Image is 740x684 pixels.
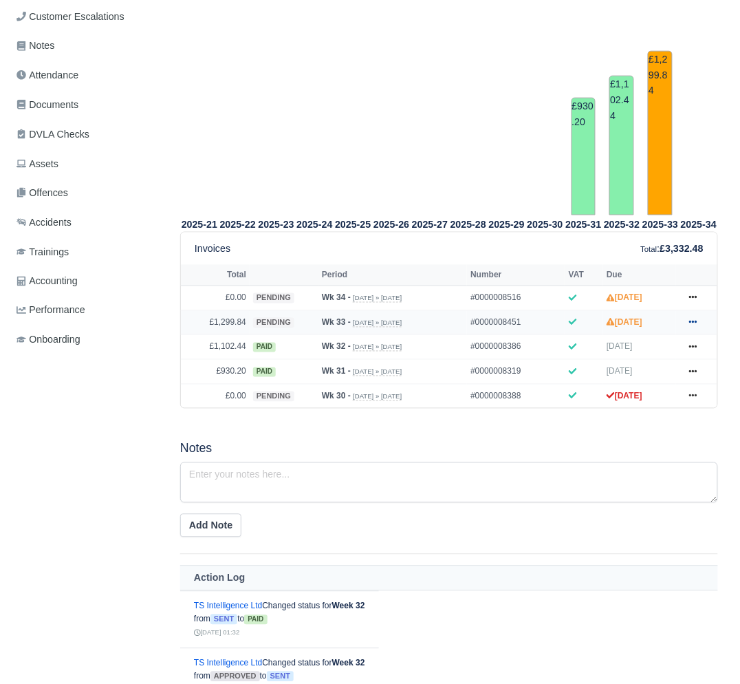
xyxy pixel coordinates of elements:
[17,244,69,260] span: Trainings
[253,318,294,328] span: pending
[353,295,402,303] small: [DATE] » [DATE]
[411,216,449,233] th: 2025-27
[467,384,565,408] td: #0000008388
[332,659,365,668] strong: Week 32
[253,343,276,352] span: paid
[11,92,164,118] a: Documents
[17,274,78,290] span: Accounting
[11,327,164,354] a: Onboarding
[641,241,704,257] div: :
[526,216,565,233] th: 2025-30
[607,342,633,352] span: [DATE]
[180,592,379,649] td: Changed status for from to
[353,343,402,352] small: [DATE] » [DATE]
[609,76,634,215] td: £1,102.44
[194,659,262,668] a: TS Intelligence Ltd
[253,293,294,303] span: pending
[648,51,673,215] td: £1,299.84
[219,216,257,233] th: 2025-22
[11,297,164,324] a: Performance
[11,209,164,236] a: Accidents
[181,335,250,360] td: £1,102.44
[322,392,351,401] strong: Wk 30 -
[11,151,164,178] a: Assets
[17,185,68,201] span: Offences
[318,265,467,286] th: Period
[17,127,89,142] span: DVLA Checks
[180,514,241,537] button: Add Note
[17,303,85,319] span: Performance
[679,216,718,233] th: 2025-34
[607,318,642,328] strong: [DATE]
[17,67,78,83] span: Attendance
[607,367,633,376] span: [DATE]
[11,62,164,89] a: Attendance
[607,293,642,303] strong: [DATE]
[467,335,565,360] td: #0000008386
[322,318,351,328] strong: Wk 33 -
[660,243,704,254] strong: £3,332.48
[17,215,72,231] span: Accidents
[488,216,526,233] th: 2025-29
[17,156,58,172] span: Assets
[322,367,351,376] strong: Wk 31 -
[11,121,164,148] a: DVLA Checks
[210,672,260,682] span: approved
[180,216,219,233] th: 2025-21
[603,265,676,286] th: Due
[267,672,294,682] span: sent
[607,392,642,401] strong: [DATE]
[296,216,334,233] th: 2025-24
[322,293,351,303] strong: Wk 34 -
[194,629,239,637] small: [DATE] 01:32
[257,216,296,233] th: 2025-23
[449,216,488,233] th: 2025-28
[372,216,411,233] th: 2025-26
[181,310,250,335] td: £1,299.84
[17,332,80,348] span: Onboarding
[572,98,596,215] td: £930.20
[353,393,402,401] small: [DATE] » [DATE]
[353,368,402,376] small: [DATE] » [DATE]
[353,319,402,328] small: [DATE] » [DATE]
[322,342,351,352] strong: Wk 32 -
[180,566,718,591] th: Action Log
[11,32,164,59] a: Notes
[467,360,565,385] td: #0000008319
[641,245,657,253] small: Total
[467,265,565,286] th: Number
[332,601,365,611] strong: Week 32
[17,38,54,54] span: Notes
[565,216,603,233] th: 2025-31
[253,392,294,402] span: pending
[467,286,565,311] td: #0000008516
[17,9,124,25] span: Customer Escalations
[181,265,250,286] th: Total
[253,367,276,377] span: paid
[210,614,237,625] span: sent
[494,526,740,684] iframe: Chat Widget
[467,310,565,335] td: #0000008451
[565,265,603,286] th: VAT
[602,216,641,233] th: 2025-32
[11,268,164,295] a: Accounting
[11,239,164,266] a: Trainings
[641,216,679,233] th: 2025-33
[194,601,262,611] a: TS Intelligence Ltd
[181,360,250,385] td: £930.20
[334,216,372,233] th: 2025-25
[11,180,164,206] a: Offences
[11,3,164,30] a: Customer Escalations
[17,97,78,113] span: Documents
[195,243,230,255] h6: Invoices
[244,615,267,625] span: paid
[181,286,250,311] td: £0.00
[180,442,718,456] h5: Notes
[181,384,250,408] td: £0.00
